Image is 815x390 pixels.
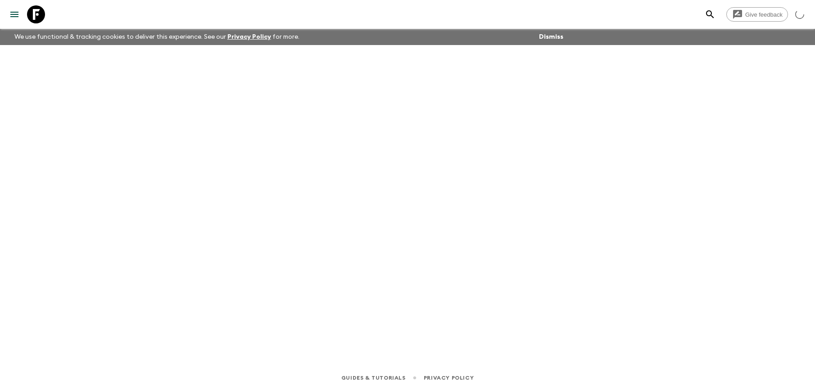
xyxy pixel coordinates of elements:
a: Guides & Tutorials [341,373,406,383]
a: Privacy Policy [424,373,474,383]
span: Give feedback [740,11,788,18]
button: Dismiss [537,31,566,43]
p: We use functional & tracking cookies to deliver this experience. See our for more. [11,29,303,45]
button: search adventures [701,5,719,23]
button: menu [5,5,23,23]
a: Privacy Policy [227,34,271,40]
a: Give feedback [726,7,788,22]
